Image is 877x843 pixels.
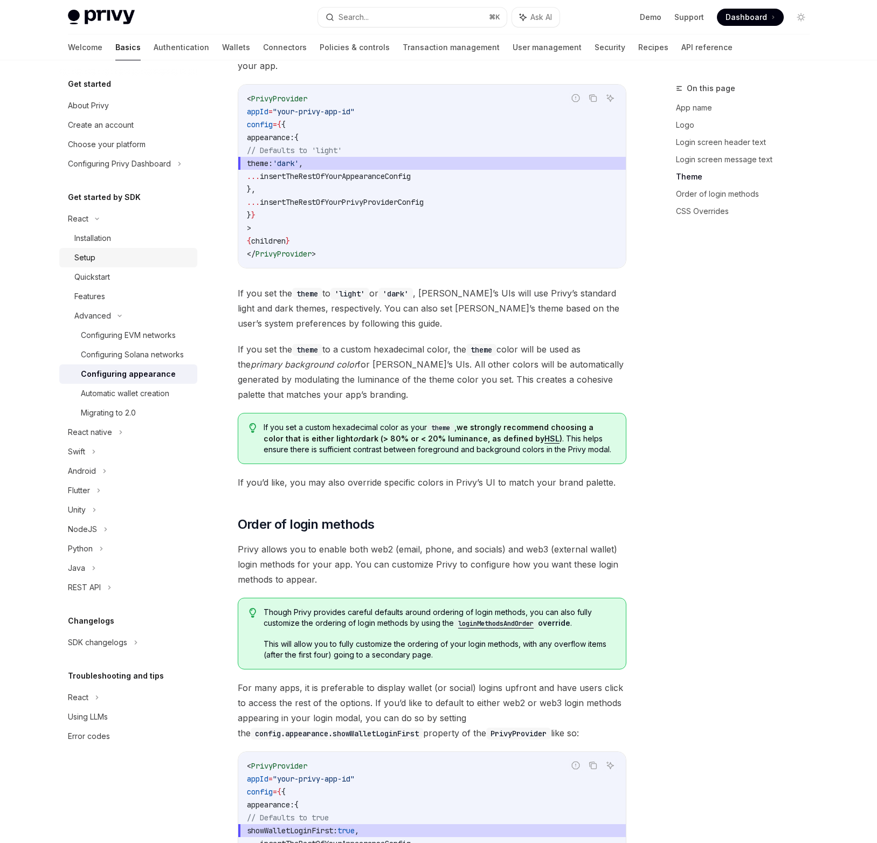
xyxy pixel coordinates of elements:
[603,758,617,772] button: Ask AI
[59,135,197,154] a: Choose your platform
[81,387,169,400] div: Automatic wallet creation
[68,542,93,555] div: Python
[292,344,322,356] code: theme
[68,191,141,204] h5: Get started by SDK
[59,345,197,364] a: Configuring Solana networks
[281,787,286,797] span: {
[466,344,496,356] code: theme
[247,184,255,194] span: },
[238,542,626,587] span: Privy allows you to enable both web2 (email, phone, and socials) and web3 (external wallet) login...
[544,434,560,444] a: HSL
[586,91,600,105] button: Copy the contents from the code block
[676,134,818,151] a: Login screen header text
[681,34,733,60] a: API reference
[281,120,286,129] span: {
[251,94,307,103] span: PrivyProvider
[273,107,355,116] span: "your-privy-app-id"
[264,422,614,455] span: If you set a custom hexadecimal color as your , . This helps ensure there is sufficient contrast ...
[81,406,136,419] div: Migrating to 2.0
[68,523,97,536] div: NodeJS
[512,8,560,27] button: Ask AI
[59,96,197,115] a: About Privy
[676,203,818,220] a: CSS Overrides
[792,9,810,26] button: Toggle dark mode
[273,787,277,797] span: =
[222,34,250,60] a: Wallets
[268,774,273,784] span: =
[330,288,369,300] code: 'light'
[489,13,500,22] span: ⌘ K
[68,157,171,170] div: Configuring Privy Dashboard
[286,236,290,246] span: }
[676,168,818,185] a: Theme
[277,787,281,797] span: {
[717,9,784,26] a: Dashboard
[74,251,95,264] div: Setup
[486,728,551,740] code: PrivyProvider
[68,138,146,151] div: Choose your platform
[68,78,111,91] h5: Get started
[68,484,90,497] div: Flutter
[264,607,614,629] span: Though Privy provides careful defaults around ordering of login methods, you can also fully custo...
[68,710,108,723] div: Using LLMs
[247,171,260,181] span: ...
[247,107,268,116] span: appId
[312,249,316,259] span: >
[378,288,413,300] code: 'dark'
[676,116,818,134] a: Logo
[247,223,251,233] span: >
[355,826,359,835] span: ,
[247,800,294,810] span: appearance:
[154,34,209,60] a: Authentication
[247,826,337,835] span: showWalletLoginFirst:
[268,107,273,116] span: =
[292,288,322,300] code: theme
[68,465,96,478] div: Android
[59,115,197,135] a: Create an account
[115,34,141,60] a: Basics
[427,423,454,433] code: theme
[247,120,273,129] span: config
[255,249,312,259] span: PrivyProvider
[247,133,294,142] span: appearance:
[251,236,286,246] span: children
[68,99,109,112] div: About Privy
[59,364,197,384] a: Configuring appearance
[294,133,299,142] span: {
[81,368,176,381] div: Configuring appearance
[403,34,500,60] a: Transaction management
[530,12,552,23] span: Ask AI
[74,232,111,245] div: Installation
[260,197,424,207] span: insertTheRestOfYourPrivyProviderConfig
[318,8,507,27] button: Search...⌘K
[603,91,617,105] button: Ask AI
[273,120,277,129] span: =
[238,516,375,533] span: Order of login methods
[74,271,110,284] div: Quickstart
[247,210,251,220] span: }
[247,146,342,155] span: // Defaults to 'light'
[238,342,626,402] span: If you set the to a custom hexadecimal color, the color will be used as the for [PERSON_NAME]’s U...
[81,329,176,342] div: Configuring EVM networks
[251,210,255,220] span: }
[59,707,197,727] a: Using LLMs
[247,787,273,797] span: config
[247,774,268,784] span: appId
[68,212,88,225] div: React
[294,800,299,810] span: {
[569,758,583,772] button: Report incorrect code
[68,562,85,575] div: Java
[454,618,538,629] code: loginMethodsAndOrder
[249,423,257,433] svg: Tip
[247,761,251,771] span: <
[59,248,197,267] a: Setup
[81,348,184,361] div: Configuring Solana networks
[68,34,102,60] a: Welcome
[59,384,197,403] a: Automatic wallet creation
[68,614,114,627] h5: Changelogs
[676,185,818,203] a: Order of login methods
[74,290,105,303] div: Features
[247,813,329,823] span: // Defaults to true
[59,267,197,287] a: Quickstart
[247,236,251,246] span: {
